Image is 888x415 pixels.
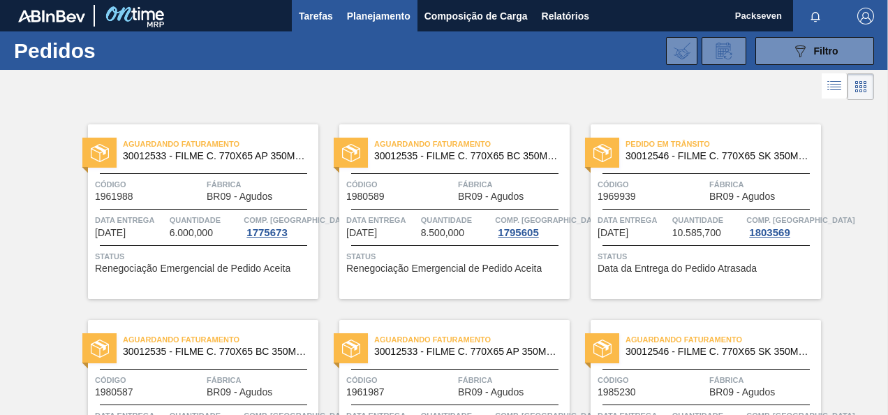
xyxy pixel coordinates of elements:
span: 21/08/2025 [346,228,377,238]
span: Comp. Carga [495,213,603,227]
img: status [342,144,360,162]
span: Aguardando Faturamento [123,333,318,347]
span: Código [95,177,203,191]
span: 1961988 [95,191,133,202]
span: Data entrega [95,213,166,227]
span: 30012546 - FILME C. 770X65 SK 350ML C12 429 [626,151,810,161]
span: 1969939 [598,191,636,202]
div: Solicitação de Revisão de Pedidos [702,37,746,65]
span: Código [346,373,454,387]
span: Status [346,249,566,263]
span: Fábrica [458,177,566,191]
span: 30012535 - FILME C. 770X65 BC 350ML C12 429 [374,151,558,161]
img: status [91,340,109,358]
span: Status [95,249,315,263]
span: 8.500,000 [421,228,464,238]
span: Fábrica [207,177,315,191]
img: status [342,340,360,358]
img: status [593,340,612,358]
span: Tarefas [299,8,333,24]
div: Visão em Lista [822,73,848,100]
span: 30012533 - FILME C. 770X65 AP 350ML C12 429 [374,347,558,357]
span: BR09 - Agudos [709,387,775,398]
span: Aguardando Faturamento [626,333,821,347]
span: Data entrega [598,213,669,227]
span: Renegociação Emergencial de Pedido Aceita [95,263,290,274]
span: 30012533 - FILME C. 770X65 AP 350ML C12 429 [123,151,307,161]
div: Importar Negociações dos Pedidos [666,37,697,65]
span: Código [346,177,454,191]
div: 1775673 [244,227,290,238]
div: Visão em Cards [848,73,874,100]
span: Renegociação Emergencial de Pedido Aceita [346,263,542,274]
span: 6.000,000 [170,228,213,238]
a: statusPedido em Trânsito30012546 - FILME C. 770X65 SK 350ML C12 429Código1969939FábricaBR09 - Agu... [570,124,821,299]
span: BR09 - Agudos [207,387,272,398]
span: Fábrica [458,373,566,387]
span: Data da Entrega do Pedido Atrasada [598,263,757,274]
span: Relatórios [542,8,589,24]
a: statusAguardando Faturamento30012535 - FILME C. 770X65 BC 350ML C12 429Código1980589FábricaBR09 -... [318,124,570,299]
span: 1961987 [346,387,385,398]
span: Aguardando Faturamento [123,137,318,151]
button: Notificações [793,6,838,26]
button: Filtro [755,37,874,65]
span: 1980589 [346,191,385,202]
span: Comp. Carga [746,213,854,227]
a: Comp. [GEOGRAPHIC_DATA]1795605 [495,213,566,238]
span: Código [598,373,706,387]
span: Comp. Carga [244,213,352,227]
span: 1985230 [598,387,636,398]
h1: Pedidos [14,43,207,59]
img: status [593,144,612,162]
span: 25/08/2025 [598,228,628,238]
span: Fábrica [709,373,817,387]
img: Logout [857,8,874,24]
img: TNhmsLtSVTkK8tSr43FrP2fwEKptu5GPRR3wAAAABJRU5ErkJggg== [18,10,85,22]
span: Quantidade [672,213,743,227]
span: Aguardando Faturamento [374,137,570,151]
div: 1795605 [495,227,541,238]
span: BR09 - Agudos [458,387,524,398]
span: 30012535 - FILME C. 770X65 BC 350ML C12 429 [123,347,307,357]
span: Data entrega [346,213,417,227]
a: statusAguardando Faturamento30012533 - FILME C. 770X65 AP 350ML C12 429Código1961988FábricaBR09 -... [67,124,318,299]
a: Comp. [GEOGRAPHIC_DATA]1775673 [244,213,315,238]
span: Fábrica [709,177,817,191]
span: Código [95,373,203,387]
span: 21/08/2025 [95,228,126,238]
span: Fábrica [207,373,315,387]
div: 1803569 [746,227,792,238]
span: Planejamento [347,8,410,24]
span: BR09 - Agudos [207,191,272,202]
span: BR09 - Agudos [709,191,775,202]
span: Quantidade [421,213,492,227]
span: Quantidade [170,213,241,227]
span: Código [598,177,706,191]
span: Filtro [814,45,838,57]
span: 1980587 [95,387,133,398]
a: Comp. [GEOGRAPHIC_DATA]1803569 [746,213,817,238]
span: 30012546 - FILME C. 770X65 SK 350ML C12 429 [626,347,810,357]
span: 10.585,700 [672,228,721,238]
span: Composição de Carga [424,8,528,24]
span: Pedido em Trânsito [626,137,821,151]
span: Status [598,249,817,263]
span: Aguardando Faturamento [374,333,570,347]
img: status [91,144,109,162]
span: BR09 - Agudos [458,191,524,202]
